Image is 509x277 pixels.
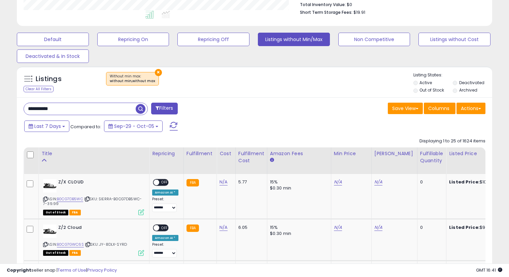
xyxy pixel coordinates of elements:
span: 2025-10-13 16:41 GMT [476,267,502,273]
button: Repricing On [97,33,169,46]
small: FBA [186,179,199,186]
button: Last 7 Days [24,120,69,132]
span: OFF [159,225,170,231]
div: Cost [219,150,233,157]
div: 0 [420,179,441,185]
div: 15% [270,179,326,185]
button: Default [17,33,89,46]
span: | SKU: SIERRA-B0CG7DB5WC-7-39.99 [43,196,142,206]
div: $100.00 [449,179,505,185]
div: ASIN: [43,179,144,214]
span: $19.91 [353,9,365,15]
b: Listed Price: [449,224,480,231]
a: N/A [334,179,342,185]
span: | SKU: JY-8DLX-SYRD [85,242,127,247]
label: Archived [459,87,477,93]
button: Save View [388,103,423,114]
button: Deactivated & In Stock [17,49,89,63]
a: B0CG7GWC6S [57,242,84,247]
label: Out of Stock [419,87,444,93]
span: Columns [428,105,449,112]
a: N/A [374,179,382,185]
b: Z/X CLOUD [58,179,140,187]
div: Clear All Filters [24,86,54,92]
a: N/A [334,224,342,231]
a: N/A [219,179,228,185]
div: seller snap | | [7,267,117,274]
p: Listing States: [413,72,493,78]
a: Privacy Policy [87,267,117,273]
button: Sep-29 - Oct-05 [104,120,163,132]
b: Total Inventory Value: [300,2,346,7]
b: Short Term Storage Fees: [300,9,352,15]
span: FBA [69,210,81,215]
div: 15% [270,224,326,231]
div: $90.00 [449,224,505,231]
span: All listings that are currently out of stock and unavailable for purchase on Amazon [43,250,68,256]
div: Fulfillment [186,150,214,157]
div: $0.30 min [270,231,326,237]
img: 41sIiGaj9QL._SL40_.jpg [43,179,57,193]
strong: Copyright [7,267,31,273]
div: Fulfillable Quantity [420,150,443,164]
a: N/A [374,224,382,231]
span: Sep-29 - Oct-05 [114,123,154,130]
h5: Listings [36,74,62,84]
b: Z/2 Cloud [58,224,140,233]
span: OFF [159,180,170,185]
div: Preset: [152,242,178,257]
button: Columns [424,103,455,114]
div: Preset: [152,197,178,212]
span: Last 7 Days [34,123,61,130]
div: $0.30 min [270,185,326,191]
label: Deactivated [459,80,484,85]
span: Without min max : [110,74,155,84]
button: Repricing Off [177,33,249,46]
button: Listings without Cost [418,33,490,46]
div: Min Price [334,150,369,157]
button: Non Competitive [338,33,410,46]
div: 0 [420,224,441,231]
img: 41dpRtPhnCL._SL40_.jpg [43,224,57,238]
div: Repricing [152,150,181,157]
a: B0CG7DB5WC [57,196,83,202]
a: N/A [219,224,228,231]
small: Amazon Fees. [270,157,274,163]
span: FBA [69,250,81,256]
a: Terms of Use [58,267,86,273]
div: Amazon Fees [270,150,328,157]
button: × [155,69,162,76]
div: 5.77 [238,179,262,185]
div: 6.05 [238,224,262,231]
button: Listings without Min/Max [258,33,330,46]
button: Filters [151,103,177,114]
span: Compared to: [70,124,101,130]
div: Amazon AI * [152,189,178,196]
b: Listed Price: [449,179,480,185]
small: FBA [186,224,199,232]
div: without min,without max [110,79,155,83]
span: All listings that are currently out of stock and unavailable for purchase on Amazon [43,210,68,215]
div: Displaying 1 to 25 of 1624 items [419,138,485,144]
div: Title [41,150,146,157]
button: Actions [456,103,485,114]
div: Listed Price [449,150,507,157]
div: Amazon AI * [152,235,178,241]
div: ASIN: [43,224,144,255]
div: [PERSON_NAME] [374,150,414,157]
div: Fulfillment Cost [238,150,264,164]
label: Active [419,80,432,85]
